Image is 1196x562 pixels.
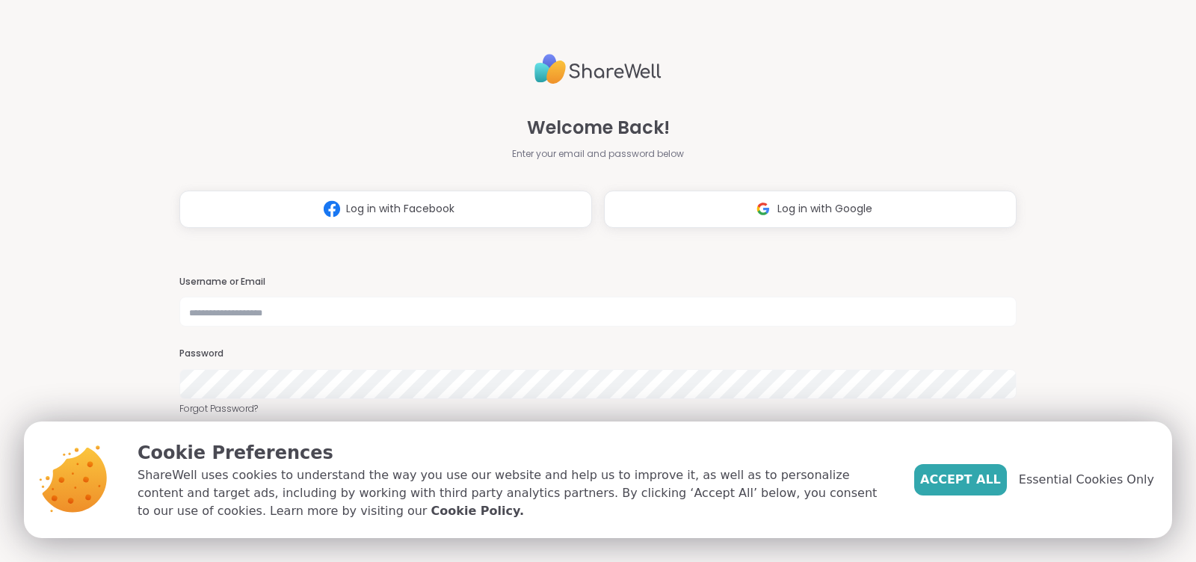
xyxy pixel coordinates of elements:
h3: Password [179,348,1017,360]
button: Log in with Facebook [179,191,592,228]
span: Log in with Google [777,201,872,217]
a: Forgot Password? [179,402,1017,416]
span: Enter your email and password below [512,147,684,161]
img: ShareWell Logomark [318,195,346,223]
span: Log in with Facebook [346,201,454,217]
h3: Username or Email [179,276,1017,288]
a: Cookie Policy. [431,502,524,520]
span: Welcome Back! [527,114,670,141]
button: Log in with Google [604,191,1017,228]
span: Essential Cookies Only [1019,471,1154,489]
button: Accept All [914,464,1007,495]
img: ShareWell Logo [534,48,662,90]
span: Accept All [920,471,1001,489]
img: ShareWell Logomark [749,195,777,223]
p: Cookie Preferences [138,439,890,466]
p: ShareWell uses cookies to understand the way you use our website and help us to improve it, as we... [138,466,890,520]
